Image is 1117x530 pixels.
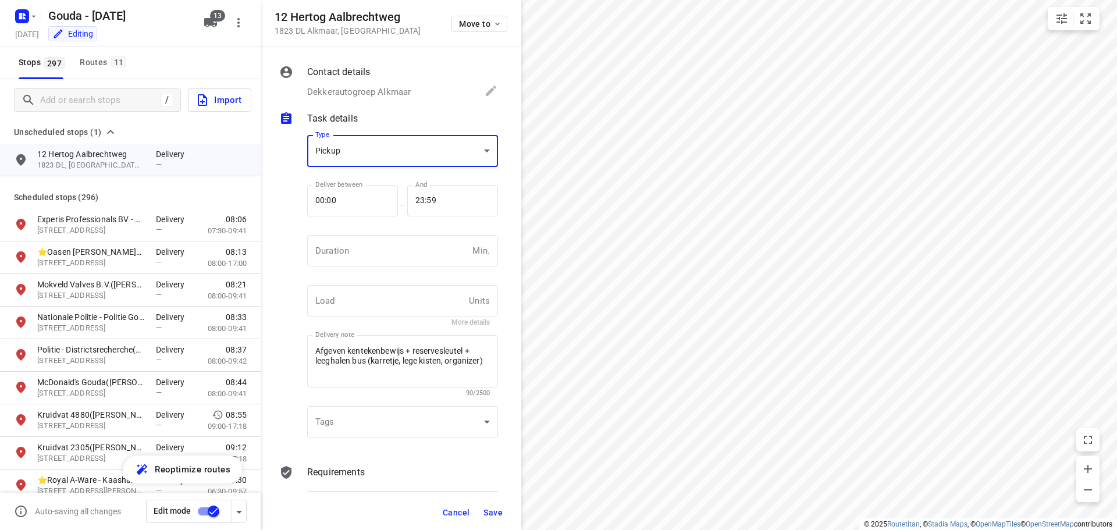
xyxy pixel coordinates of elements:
[155,462,230,477] span: Reoptimize routes
[156,486,162,495] span: —
[37,246,144,258] p: ⭐Oasen Hoofdkantoor - Gouda(Marijn de Vries)
[279,65,498,100] div: Contact detailsDekkerautogroep Alkmaar
[37,421,144,432] p: Binnendoor 63, 2741NP, Waddinxveen, NL
[275,10,421,24] h5: 12 Hertog Aalbrechtweg
[156,344,191,355] p: Delivery
[928,520,967,528] a: Stadia Maps
[37,279,144,290] p: Mokveld Valves B.V.(Tony Anders)
[307,465,365,479] p: Requirements
[199,11,222,34] button: 13
[14,190,247,204] p: Scheduled stops ( 296 )
[315,346,490,377] textarea: Afgeven kentekenbewijs + reservesleutel + leeghalen bus (karretje, lege kisten, organizer)
[1048,7,1100,30] div: small contained button group
[279,465,498,500] div: Requirements
[14,125,101,139] span: Unscheduled stops (1)
[156,214,191,225] p: Delivery
[37,453,144,464] p: Koninginneweg 1H, 2771DN, Boskoop, NL
[484,84,498,98] svg: Edit
[156,323,162,332] span: —
[37,388,144,399] p: Nieuwe Gouwe O.Z 19, 2803RA, Gouda, NL
[226,344,247,355] span: 08:37
[472,244,490,258] p: Min.
[210,10,225,22] span: 13
[887,520,920,528] a: Routetitan
[398,201,407,210] p: —
[156,311,191,323] p: Delivery
[208,290,247,302] p: 08:00-09:41
[226,279,247,290] span: 08:21
[443,508,469,517] span: Cancel
[44,6,194,25] h5: Rename
[279,112,498,128] div: Task details
[469,294,490,308] p: Units
[37,323,144,334] p: Nieuwe Gouwe Oostzijde 2, 2801SB, Gouda, NL
[466,389,490,397] span: 90/2500
[208,355,247,367] p: 08:00-09:42
[227,11,250,34] button: More
[37,409,144,421] p: Kruidvat 4880(A.S. Watson - Actie Kruidvat)
[156,160,162,169] span: —
[459,19,502,29] span: Move to
[226,246,247,258] span: 08:13
[37,442,144,453] p: Kruidvat 2305(A.S. Watson - Actie Kruidvat)
[37,148,144,160] p: 12 Hertog Aalbrechtweg
[37,258,144,269] p: Nieuwe Gouwe O.Z 3, 2801SB, Gouda, NL
[80,55,130,70] div: Routes
[35,507,121,516] p: Auto-saving all changes
[37,290,144,301] p: Kromme Gouwe, 2802AJ, Gouda, NL
[307,65,370,79] p: Contact details
[1026,520,1074,528] a: OpenStreetMap
[156,148,191,160] p: Delivery
[208,225,247,237] p: 07:30-09:41
[208,258,247,269] p: 08:00-17:00
[208,486,247,497] p: 06:30-09:57
[438,502,474,523] button: Cancel
[156,409,191,421] p: Delivery
[154,506,191,515] span: Edit mode
[123,456,242,483] button: Reoptimize routes
[52,28,93,40] div: You are currently in edit mode.
[37,311,144,323] p: Nationale Politie - Politie Gouda(Miranda Peterse)
[156,376,191,388] p: Delivery
[307,135,498,167] div: Pickup
[40,91,161,109] input: Add or search stops
[976,520,1020,528] a: OpenMapTiles
[156,421,162,429] span: —
[37,486,144,497] p: Klipperaak 4, 2411NM, Bodegraven, NL
[37,214,144,225] p: Experis Professionals BV - Gouda(Kimberley Craanen)
[226,442,247,453] span: 09:12
[161,94,173,106] div: /
[37,160,144,171] p: 1823 DL, [GEOGRAPHIC_DATA], [GEOGRAPHIC_DATA]
[156,453,162,462] span: —
[156,442,191,453] p: Delivery
[37,474,144,486] p: ⭐Royal A-Ware - Kaashandel Noordhoek V.O.F.(Rogier Martens)
[212,409,223,421] svg: Early
[307,406,498,438] div: ​
[44,57,65,69] span: 297
[208,388,247,400] p: 08:00-09:41
[156,258,162,266] span: —
[37,225,144,236] p: Zuidelijk Halfrond 11, 2801DD, Gouda, NL
[188,88,251,112] button: Import
[1050,7,1073,30] button: Map settings
[275,26,421,35] p: 1823 DL Alkmaar , [GEOGRAPHIC_DATA]
[208,421,247,432] p: 09:00-17:18
[9,125,120,139] button: Unscheduled stops (1)
[37,355,144,367] p: Nieuwe Gouwe O.Z 2, 2801SB, Gouda, NL
[37,376,144,388] p: McDonald's Gouda(Brenda Bennis)
[37,344,144,355] p: Politie - Districtsrecherche(Geja Meintjens)
[208,323,247,335] p: 08:00-09:41
[315,146,479,156] div: Pickup
[226,214,247,225] span: 08:06
[10,27,44,41] h5: Project date
[195,93,241,108] span: Import
[307,86,411,99] p: Dekkerautogroep Alkmaar
[156,279,191,290] p: Delivery
[226,409,247,421] span: 08:55
[226,311,247,323] span: 08:33
[479,502,507,523] button: Save
[864,520,1112,528] li: © 2025 , © , © © contributors
[111,56,127,67] span: 11
[156,290,162,299] span: —
[232,504,246,518] div: Driver app settings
